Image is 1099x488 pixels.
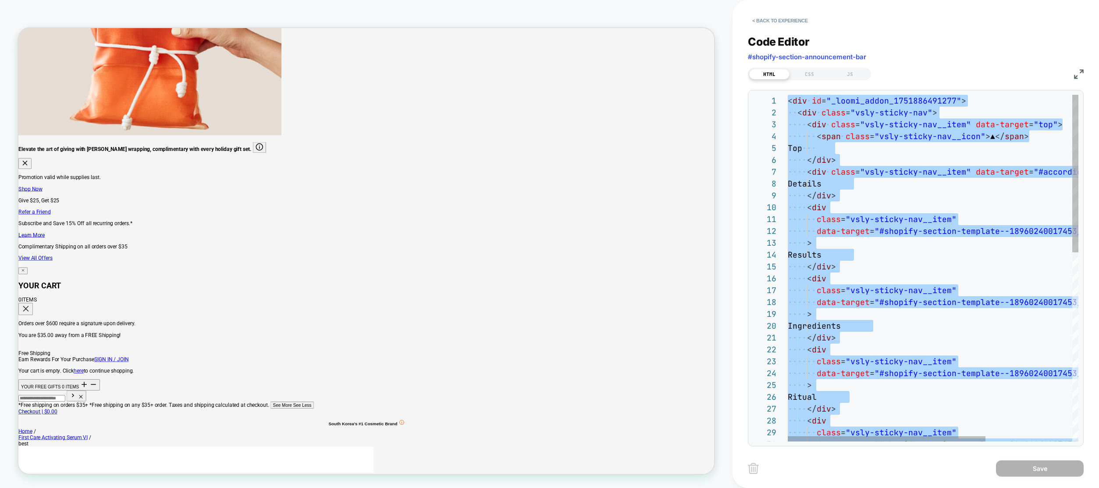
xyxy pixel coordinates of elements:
span: = [841,285,846,295]
a: here [74,453,87,461]
span: class [831,167,855,177]
button: Open tooltip [313,152,330,166]
span: Ingredients [788,321,841,331]
span: = [870,226,875,236]
span: > [831,190,836,201]
div: 22 [753,344,776,355]
span: = [1029,119,1034,129]
span: > [1024,131,1029,141]
span: div [812,273,826,283]
span: div [812,344,826,355]
span: "vsly-sticky-nav__item" [860,119,971,129]
span: Details [788,179,822,189]
span: = [870,131,875,141]
span: = [870,297,875,307]
div: 26 [753,391,776,403]
span: Ritual [788,392,817,402]
span: > [1058,119,1063,129]
span: data-target [817,297,870,307]
span: 0 [58,475,61,482]
span: div [817,190,831,201]
span: span [1005,131,1024,141]
span: < [807,119,812,129]
span: < [807,167,812,177]
span: < [807,416,812,426]
span: div [817,155,831,165]
span: < [817,131,822,141]
span: div [812,119,826,129]
a: SIGN IN / JOIN [101,438,147,446]
span: > [961,96,966,106]
span: > [807,238,812,248]
div: 3 [753,118,776,130]
span: < [797,108,802,118]
button: < Back to experience [748,14,812,28]
div: 13 [753,237,776,249]
div: 20 [753,320,776,332]
span: "vsly-sticky-nav__item" [860,167,971,177]
span: < [807,202,812,212]
span: "vsly-sticky-nav__item" [846,427,957,438]
span: data-target [976,119,1029,129]
span: </ [807,404,817,414]
span: div [817,404,831,414]
span: class [817,285,841,295]
span: data-target [817,368,870,378]
div: 19 [753,308,776,320]
span: > [932,108,937,118]
div: 18 [753,296,776,308]
span: > [831,155,836,165]
span: div [793,96,807,106]
span: = [870,368,875,378]
div: 2 [753,107,776,118]
div: 14 [753,249,776,261]
span: id [812,96,822,106]
span: = [822,96,826,106]
span: > [807,380,812,390]
div: 24 [753,367,776,379]
span: div [812,167,826,177]
span: = [855,167,860,177]
div: 23 [753,355,776,367]
div: 4 [753,130,776,142]
span: > [831,333,836,343]
img: fullscreen [1074,69,1084,79]
div: 7 [753,166,776,178]
div: 8 [753,178,776,190]
span: "vsly-sticky-nav__item" [846,214,957,224]
span: > [831,262,836,272]
div: 21 [753,332,776,344]
span: div [817,333,831,343]
span: Code Editor [748,35,809,48]
span: > [985,131,990,141]
div: 6 [753,154,776,166]
div: CSS [790,69,830,79]
span: "vsly-sticky-nav" [850,108,932,118]
div: 5 [753,142,776,154]
span: "_loomi_addon_1751886491277" [826,96,961,106]
span: "vsly-sticky-nav__icon" [875,131,985,141]
span: div [802,108,817,118]
span: < [807,344,812,355]
div: 9 [753,190,776,201]
span: </ [807,262,817,272]
span: < [807,273,812,283]
span: Results [788,250,822,260]
span: </ [995,131,1005,141]
span: div [817,262,831,272]
span: </ [807,333,817,343]
span: YOUR FREE GIFTS [4,475,57,482]
span: = [841,214,846,224]
span: class [817,427,841,438]
span: div [812,202,826,212]
span: = [841,427,846,438]
span: </ [807,155,817,165]
div: 12 [753,225,776,237]
span: class [817,214,841,224]
span: = [841,356,846,366]
div: 1 [753,95,776,107]
span: > [807,309,812,319]
span: class [822,108,846,118]
div: 28 [753,415,776,427]
div: 10 [753,201,776,213]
